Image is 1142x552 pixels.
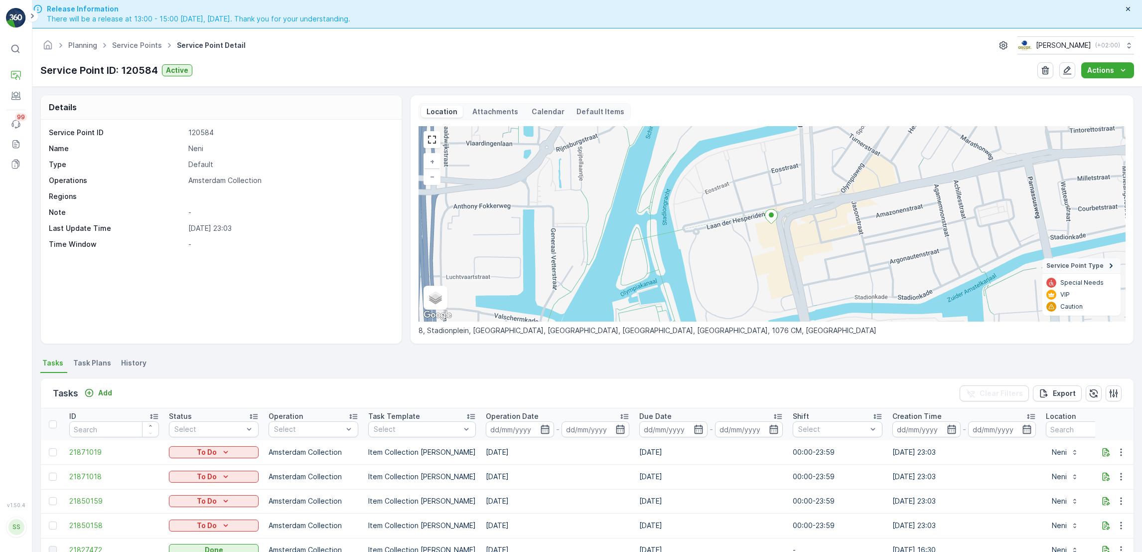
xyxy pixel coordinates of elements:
[269,472,358,482] p: Amsterdam Collection
[887,513,1041,538] td: [DATE] 23:03
[69,496,159,506] a: 21850159
[481,489,634,513] td: [DATE]
[968,421,1036,437] input: dd/mm/yyyy
[49,101,77,113] p: Details
[49,176,184,185] p: Operations
[430,172,435,181] span: −
[1052,521,1067,531] p: Neni
[471,107,520,117] p: Attachments
[1046,493,1085,509] button: Neni
[269,447,358,457] p: Amsterdam Collection
[49,160,184,170] p: Type
[368,521,476,531] p: Item Collection [PERSON_NAME]
[269,496,358,506] p: Amsterdam Collection
[710,423,713,435] p: -
[49,207,184,217] p: Note
[634,464,788,489] td: [DATE]
[80,387,116,399] button: Add
[49,223,184,233] p: Last Update Time
[169,495,259,507] button: To Do
[1053,388,1076,398] p: Export
[17,113,25,121] p: 99
[1036,40,1091,50] p: [PERSON_NAME]
[556,423,560,435] p: -
[169,446,259,458] button: To Do
[715,421,783,437] input: dd/mm/yyyy
[793,496,882,506] p: 00:00-23:59
[793,472,882,482] p: 00:00-23:59
[6,114,26,134] a: 99
[49,191,184,201] p: Regions
[368,447,476,457] p: Item Collection [PERSON_NAME]
[425,154,439,169] a: Zoom In
[1033,385,1082,401] button: Export
[887,464,1041,489] td: [DATE] 23:03
[576,107,624,117] p: Default Items
[430,157,434,166] span: +
[69,421,159,437] input: Search
[197,447,217,457] p: To Do
[1095,41,1120,49] p: ( +02:00 )
[69,411,76,421] p: ID
[481,513,634,538] td: [DATE]
[1017,36,1134,54] button: [PERSON_NAME](+02:00)
[634,489,788,513] td: [DATE]
[1052,447,1067,457] p: Neni
[98,388,112,398] p: Add
[562,421,630,437] input: dd/mm/yyyy
[69,521,159,531] span: 21850158
[1017,40,1032,51] img: basis-logo_rgb2x.png
[1046,444,1085,460] button: Neni
[1060,303,1083,311] p: Caution
[69,472,159,482] a: 21871018
[47,14,350,24] span: There will be a release at 13:00 - 15:00 [DATE], [DATE]. Thank you for your understanding.
[1046,469,1085,485] button: Neni
[980,388,1023,398] p: Clear Filters
[121,358,146,368] span: History
[1046,518,1085,534] button: Neni
[112,41,162,49] a: Service Points
[188,207,392,217] p: -
[49,239,184,249] p: Time Window
[42,43,53,52] a: Homepage
[69,447,159,457] a: 21871019
[1052,472,1067,482] p: Neni
[960,385,1029,401] button: Clear Filters
[49,128,184,138] p: Service Point ID
[49,522,57,530] div: Toggle Row Selected
[197,496,217,506] p: To Do
[892,421,961,437] input: dd/mm/yyyy
[1042,258,1121,274] summary: Service Point Type
[639,411,672,421] p: Due Date
[269,411,303,421] p: Operation
[425,287,446,309] a: Layers
[269,521,358,531] p: Amsterdam Collection
[481,440,634,464] td: [DATE]
[49,473,57,481] div: Toggle Row Selected
[42,358,63,368] span: Tasks
[169,520,259,532] button: To Do
[197,521,217,531] p: To Do
[532,107,565,117] p: Calendar
[1046,411,1076,421] p: Location
[47,4,350,14] span: Release Information
[6,502,26,508] span: v 1.50.4
[188,128,392,138] p: 120584
[274,424,343,434] p: Select
[188,160,392,170] p: Default
[374,424,460,434] p: Select
[188,239,392,249] p: -
[1046,421,1136,437] input: Search
[486,421,554,437] input: dd/mm/yyyy
[1087,65,1114,75] p: Actions
[887,440,1041,464] td: [DATE] 23:03
[40,63,158,78] p: Service Point ID: 120584
[425,107,459,117] p: Location
[1060,279,1104,287] p: Special Needs
[169,471,259,483] button: To Do
[162,64,192,76] button: Active
[798,424,867,434] p: Select
[421,309,454,322] img: Google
